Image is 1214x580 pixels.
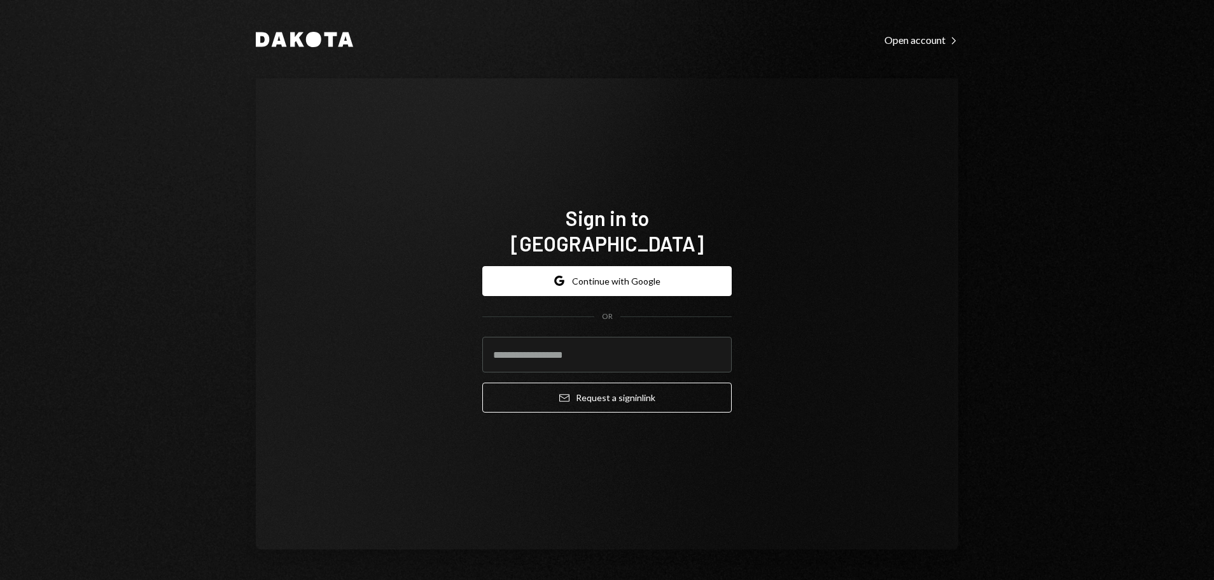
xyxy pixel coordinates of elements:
[602,311,613,322] div: OR
[482,266,732,296] button: Continue with Google
[884,34,958,46] div: Open account
[482,205,732,256] h1: Sign in to [GEOGRAPHIC_DATA]
[482,383,732,413] button: Request a signinlink
[884,32,958,46] a: Open account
